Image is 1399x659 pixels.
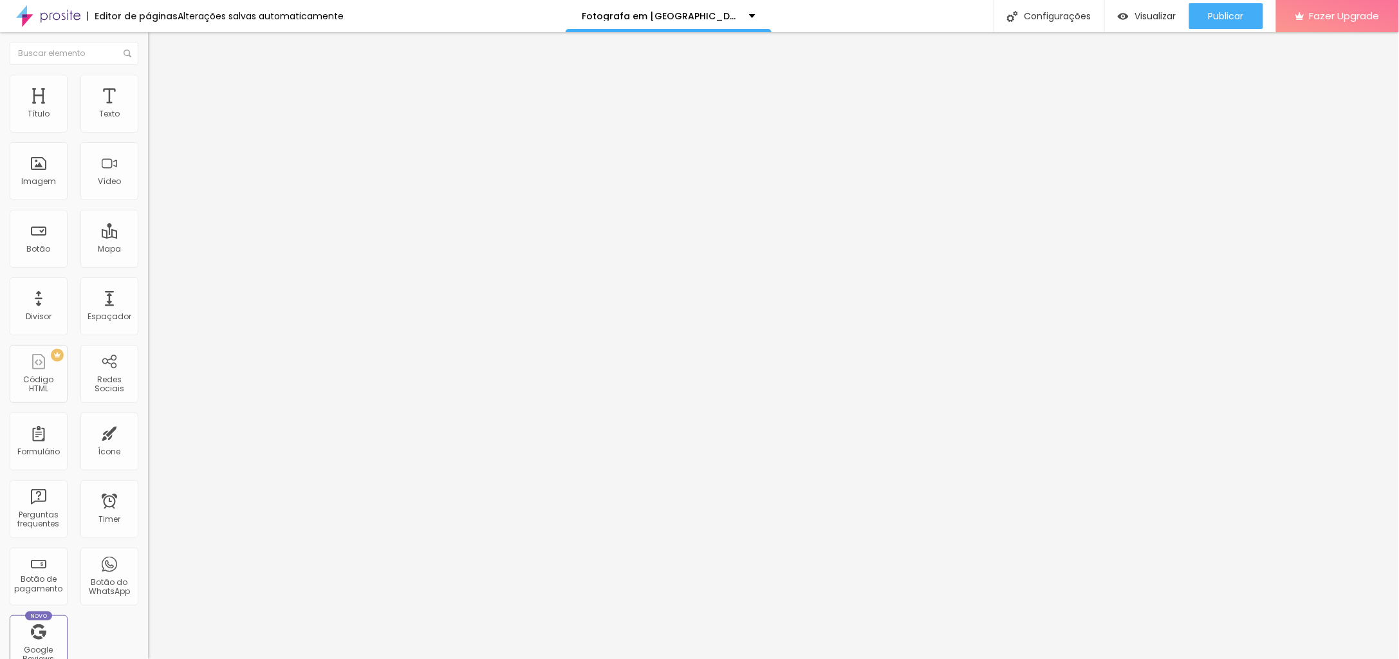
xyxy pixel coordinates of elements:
[84,578,134,597] div: Botão do WhatsApp
[1105,3,1189,29] button: Visualizar
[98,177,121,186] div: Vídeo
[25,611,53,620] div: Novo
[1189,3,1263,29] button: Publicar
[98,447,121,456] div: Ícone
[98,245,121,254] div: Mapa
[13,510,64,529] div: Perguntas frequentes
[1209,11,1244,21] span: Publicar
[88,312,131,321] div: Espaçador
[17,447,60,456] div: Formulário
[124,50,131,57] img: Icone
[26,312,51,321] div: Divisor
[13,575,64,593] div: Botão de pagamento
[21,177,56,186] div: Imagem
[99,109,120,118] div: Texto
[1118,11,1129,22] img: view-1.svg
[148,32,1399,659] iframe: Editor
[582,12,739,21] p: Fotografa em [GEOGRAPHIC_DATA] - [GEOGRAPHIC_DATA]
[1135,11,1176,21] span: Visualizar
[87,12,178,21] div: Editor de páginas
[28,109,50,118] div: Título
[98,515,120,524] div: Timer
[10,42,138,65] input: Buscar elemento
[27,245,51,254] div: Botão
[84,375,134,394] div: Redes Sociais
[178,12,344,21] div: Alterações salvas automaticamente
[1007,11,1018,22] img: Icone
[1310,10,1380,21] span: Fazer Upgrade
[13,375,64,394] div: Código HTML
